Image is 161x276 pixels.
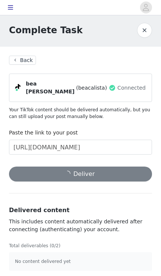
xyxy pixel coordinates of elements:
span: (beacalista) [76,84,107,92]
div: avatar [142,1,149,13]
input: Paste the link to your content here [9,140,152,155]
span: This includes content automatically delivered after connecting (authenticating) your account. [9,218,142,232]
button: Back [9,56,36,65]
span: Connected [118,84,146,92]
h3: Delivered content [9,206,152,215]
p: Your TikTok content should be delivered automatically, but you can still upload your post manuall... [9,106,152,120]
p: No content delivered yet [15,258,146,265]
h1: Complete Task [9,24,83,37]
span: bea [PERSON_NAME] [26,80,75,96]
label: Paste the link to your post [9,130,78,136]
p: Total deliverables (0/2) [9,242,152,249]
